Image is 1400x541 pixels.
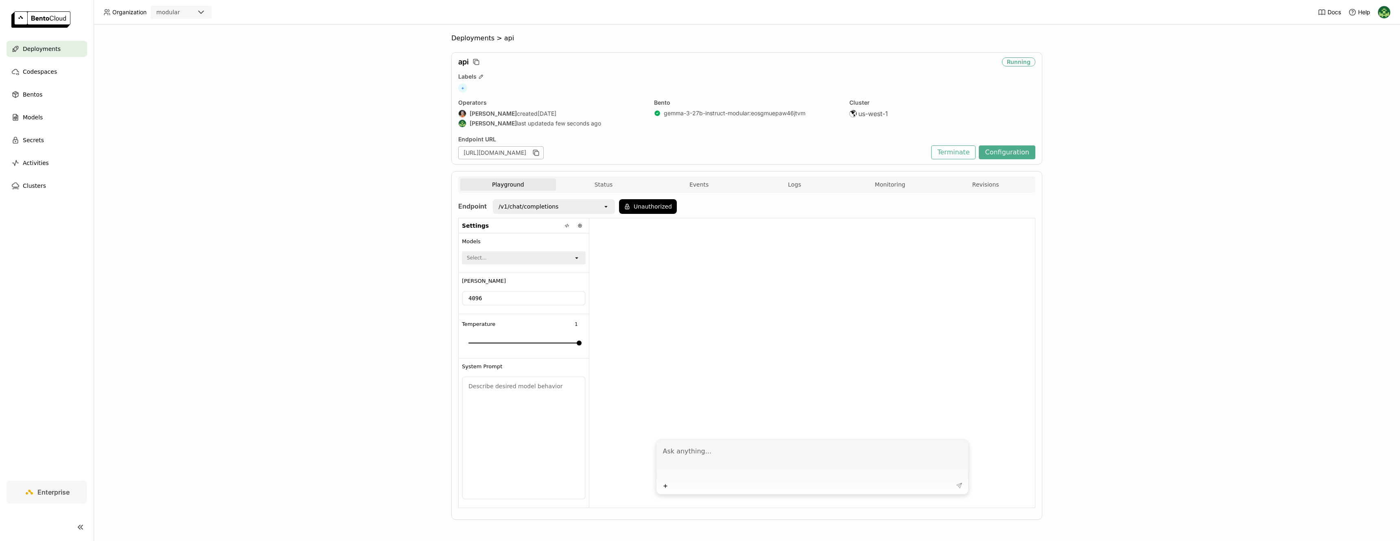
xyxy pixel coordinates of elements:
[979,145,1035,159] button: Configuration
[23,67,57,77] span: Codespaces
[458,110,644,118] div: created
[849,99,1035,106] div: Cluster
[1318,8,1341,16] a: Docs
[7,481,87,504] a: Enterprise
[788,181,801,188] span: Logs
[459,120,466,127] img: Kevin Bi
[573,255,580,261] svg: open
[499,202,558,211] div: /v1/chat/completions
[23,44,61,54] span: Deployments
[458,202,487,210] strong: Endpoint
[460,178,556,191] button: Playground
[654,99,840,106] div: Bento
[7,132,87,148] a: Secrets
[1378,6,1390,18] img: Kevin Bi
[470,120,517,127] strong: [PERSON_NAME]
[112,9,147,16] span: Organization
[181,9,182,17] input: Selected modular.
[462,363,502,370] span: System Prompt
[603,203,609,210] svg: open
[664,110,805,117] a: gemma-3-27b-instruct-modular:eosgmuepaw46jtvm
[470,110,517,117] strong: [PERSON_NAME]
[858,110,888,118] span: us-west-1
[556,178,652,191] button: Status
[7,109,87,125] a: Models
[462,238,481,245] span: Models
[7,155,87,171] a: Activities
[7,178,87,194] a: Clusters
[1348,8,1370,16] div: Help
[462,321,495,328] span: Temperature
[458,119,644,128] div: last updated
[156,8,180,16] div: modular
[11,11,70,28] img: logo
[23,158,49,168] span: Activities
[462,278,506,284] span: [PERSON_NAME]
[842,178,938,191] button: Monitoring
[23,135,44,145] span: Secrets
[458,99,644,106] div: Operators
[458,73,1035,80] div: Labels
[651,178,747,191] button: Events
[459,218,589,233] div: Settings
[1358,9,1370,16] span: Help
[23,112,43,122] span: Models
[551,120,601,127] span: a few seconds ago
[37,488,70,496] span: Enterprise
[23,90,42,99] span: Bentos
[451,34,494,42] span: Deployments
[567,319,585,329] input: Temperature
[458,146,544,159] div: [URL][DOMAIN_NAME]
[458,136,927,143] div: Endpoint URL
[494,34,504,42] span: >
[938,178,1033,191] button: Revisions
[7,41,87,57] a: Deployments
[458,57,469,66] span: api
[662,483,669,489] svg: Plus
[459,110,466,117] img: Sean Sheng
[7,64,87,80] a: Codespaces
[7,86,87,103] a: Bentos
[23,181,46,191] span: Clusters
[931,145,976,159] button: Terminate
[458,84,467,92] span: +
[504,34,514,42] span: api
[1328,9,1341,16] span: Docs
[1002,57,1035,66] div: Running
[451,34,1042,42] nav: Breadcrumbs navigation
[467,254,486,262] div: Select...
[559,202,560,211] input: Selected /v1/chat/completions.
[538,110,556,117] span: [DATE]
[619,199,677,214] button: Unauthorized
